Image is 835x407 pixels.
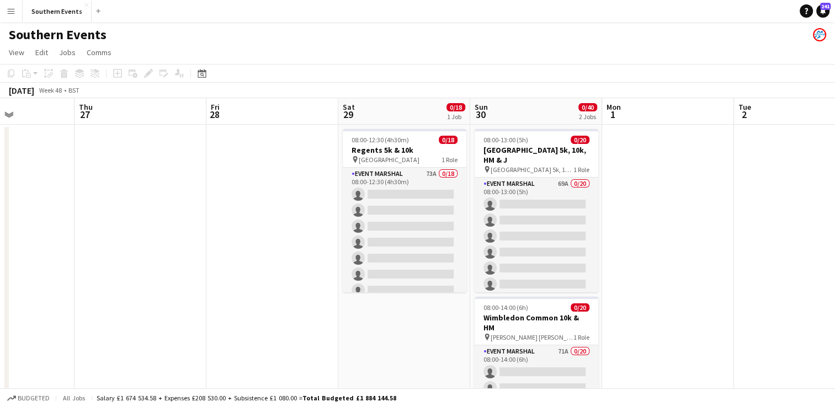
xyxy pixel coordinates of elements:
[491,165,573,174] span: [GEOGRAPHIC_DATA] 5k, 10k & J
[605,108,621,121] span: 1
[341,108,355,121] span: 29
[816,4,829,18] a: 241
[4,45,29,60] a: View
[343,145,466,155] h3: Regents 5k & 10k
[607,102,621,112] span: Mon
[18,394,50,402] span: Budgeted
[579,113,597,121] div: 2 Jobs
[9,26,107,43] h1: Southern Events
[79,102,93,112] span: Thu
[442,156,458,164] span: 1 Role
[813,28,826,41] app-user-avatar: RunThrough Events
[571,303,589,312] span: 0/20
[77,108,93,121] span: 27
[737,108,751,121] span: 2
[578,103,597,111] span: 0/40
[97,394,396,402] div: Salary £1 674 534.58 + Expenses £208 530.00 + Subsistence £1 080.00 =
[343,129,466,292] app-job-card: 08:00-12:30 (4h30m)0/18Regents 5k & 10k [GEOGRAPHIC_DATA]1 RoleEvent Marshal73A0/1808:00-12:30 (4...
[475,129,598,292] app-job-card: 08:00-13:00 (5h)0/20[GEOGRAPHIC_DATA] 5k, 10k, HM & J [GEOGRAPHIC_DATA] 5k, 10k & J1 RoleEvent Ma...
[820,3,831,10] span: 241
[475,313,598,333] h3: Wimbledon Common 10k & HM
[55,45,80,60] a: Jobs
[302,394,396,402] span: Total Budgeted £1 884 144.58
[209,108,220,121] span: 28
[211,102,220,112] span: Fri
[343,102,355,112] span: Sat
[359,156,419,164] span: [GEOGRAPHIC_DATA]
[475,102,488,112] span: Sun
[738,102,751,112] span: Tue
[6,392,51,404] button: Budgeted
[23,1,92,22] button: Southern Events
[59,47,76,57] span: Jobs
[31,45,52,60] a: Edit
[87,47,111,57] span: Comms
[68,86,79,94] div: BST
[36,86,64,94] span: Week 48
[571,136,589,144] span: 0/20
[61,394,87,402] span: All jobs
[483,136,528,144] span: 08:00-13:00 (5h)
[491,333,573,341] span: [PERSON_NAME] [PERSON_NAME] Memorial Playing Fields
[9,85,34,96] div: [DATE]
[573,333,589,341] span: 1 Role
[475,145,598,165] h3: [GEOGRAPHIC_DATA] 5k, 10k, HM & J
[35,47,48,57] span: Edit
[473,108,488,121] span: 30
[573,165,589,174] span: 1 Role
[439,136,458,144] span: 0/18
[483,303,528,312] span: 08:00-14:00 (6h)
[9,47,24,57] span: View
[82,45,116,60] a: Comms
[446,103,465,111] span: 0/18
[352,136,409,144] span: 08:00-12:30 (4h30m)
[447,113,465,121] div: 1 Job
